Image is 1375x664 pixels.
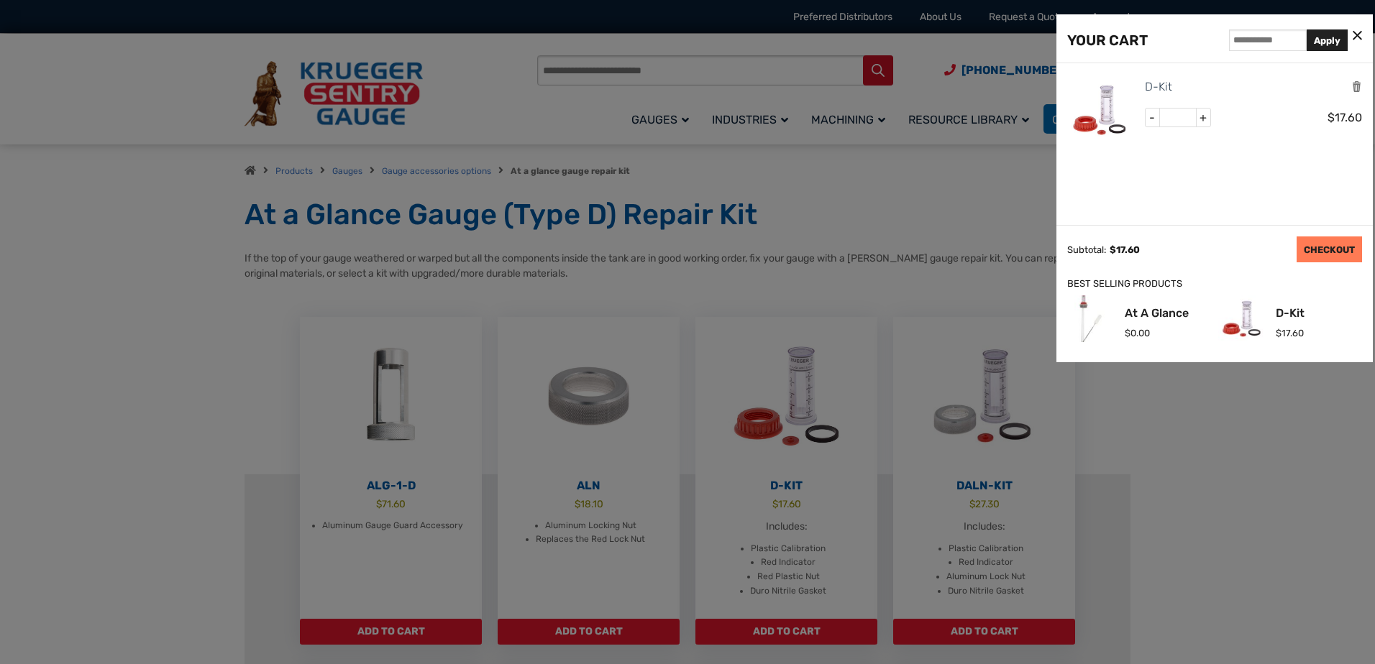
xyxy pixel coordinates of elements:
[1145,78,1172,96] a: D-Kit
[1307,29,1348,51] button: Apply
[1328,111,1335,124] span: $
[1067,295,1114,342] img: At A Glance
[1218,295,1265,342] img: D-Kit
[1196,109,1210,127] span: +
[1125,308,1189,319] a: At A Glance
[1067,244,1106,255] div: Subtotal:
[1276,308,1305,319] a: D-Kit
[1328,111,1362,124] span: 17.60
[1125,328,1150,338] span: 0.00
[1110,244,1140,255] span: 17.60
[1110,244,1116,255] span: $
[1146,109,1160,127] span: -
[1297,236,1362,262] a: CHECKOUT
[1067,277,1362,292] div: BEST SELLING PRODUCTS
[1276,328,1304,338] span: 17.60
[1067,78,1132,142] img: D-Kit
[1276,328,1282,338] span: $
[1067,29,1148,52] div: YOUR CART
[1351,80,1362,93] a: Remove this item
[1125,328,1130,338] span: $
